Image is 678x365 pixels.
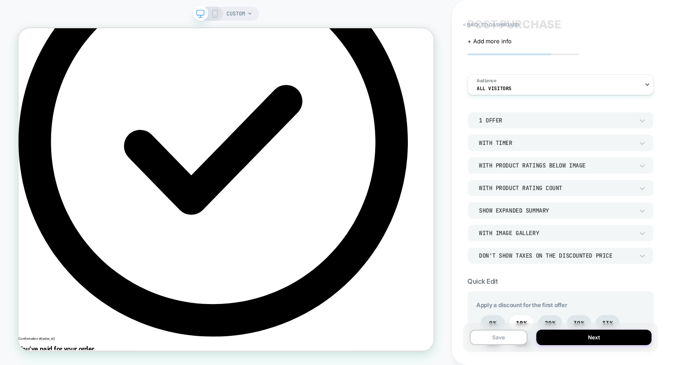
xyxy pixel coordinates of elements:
span: Quick Edit [467,277,497,285]
span: 20% [545,319,556,327]
span: 10% [516,319,527,327]
button: Next [536,330,652,345]
span: Apply a discount for the first offer [476,301,645,308]
div: Show Expanded Summary [479,207,633,214]
button: Save [470,330,527,345]
div: With Timer [479,139,633,147]
div: 1 Offer [479,117,633,124]
span: All Visitors [477,85,512,91]
span: + Add more info [467,38,512,45]
span: CUSTOM [226,7,245,21]
div: Don't show taxes on the discounted price [479,252,633,259]
button: < back to dashboard [459,18,524,32]
span: Audience [477,78,497,84]
span: 0% [489,319,497,327]
span: 30% [573,319,584,327]
span: 33% [602,319,613,327]
div: With Product Rating Count [479,184,633,192]
div: With Image Gallery [479,229,633,237]
div: With Product Ratings Below Image [479,162,633,169]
